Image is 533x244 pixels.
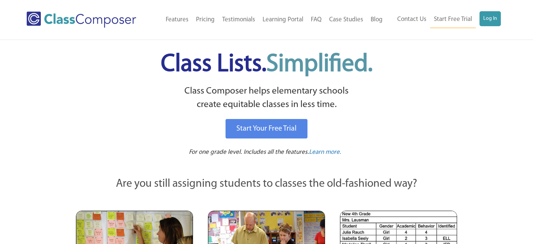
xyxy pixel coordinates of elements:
a: Start Free Trial [430,11,476,28]
span: Start Your Free Trial [236,125,297,132]
a: Learning Portal [259,12,307,28]
span: For one grade level. Includes all the features. [189,149,309,155]
p: Class Composer helps elementary schools create equitable classes in less time. [75,85,459,112]
nav: Header Menu [386,11,501,28]
a: Features [162,12,192,28]
span: Simplified. [266,52,373,77]
span: Learn more. [309,149,341,155]
a: Contact Us [393,11,430,28]
a: Blog [367,12,386,28]
a: Start Your Free Trial [226,119,307,138]
a: Testimonials [218,12,259,28]
a: Learn more. [309,148,341,157]
a: Case Studies [325,12,367,28]
a: Log In [480,11,501,26]
p: Are you still assigning students to classes the old-fashioned way? [76,176,457,192]
a: FAQ [307,12,325,28]
a: Pricing [192,12,218,28]
nav: Header Menu [152,12,386,28]
span: Class Lists. [161,52,373,77]
img: Class Composer [27,12,136,28]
